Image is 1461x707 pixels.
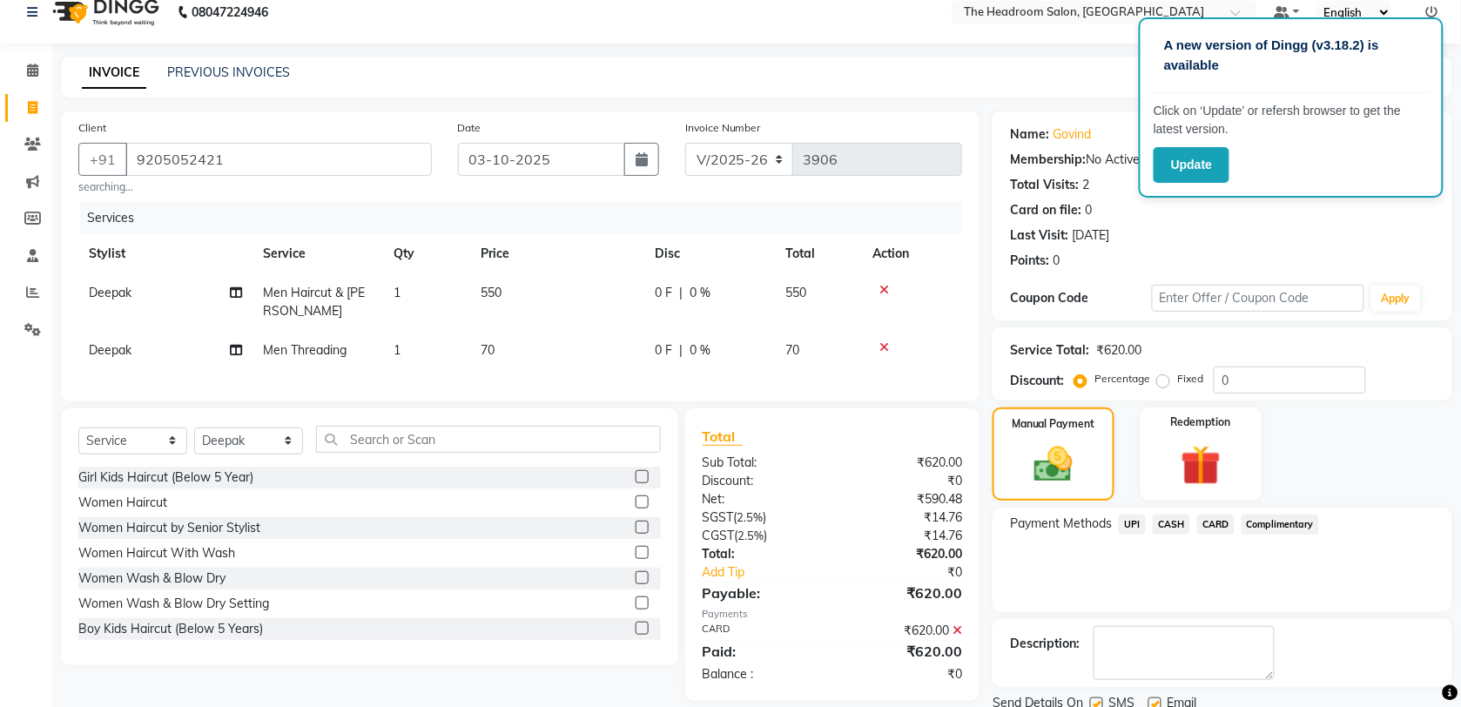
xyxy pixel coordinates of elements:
button: Update [1154,147,1229,183]
button: Apply [1371,286,1421,312]
div: ₹620.00 [832,622,975,640]
p: Click on ‘Update’ or refersh browser to get the latest version. [1154,102,1429,138]
div: ₹14.76 [832,508,975,527]
span: 70 [785,342,799,358]
div: Paid: [690,641,832,662]
div: ₹0 [832,665,975,683]
div: Discount: [1010,372,1064,390]
div: Women Haircut [78,494,167,512]
th: Price [470,234,644,273]
a: PREVIOUS INVOICES [167,64,290,80]
a: Govind [1053,125,1091,144]
input: Search by Name/Mobile/Email/Code [125,143,432,176]
div: Last Visit: [1010,226,1068,245]
div: ₹620.00 [1096,341,1141,360]
div: Sub Total: [690,454,832,472]
div: Women Haircut by Senior Stylist [78,519,260,537]
span: Men Threading [263,342,347,358]
th: Stylist [78,234,252,273]
div: ₹14.76 [832,527,975,545]
span: Complimentary [1242,515,1320,535]
span: 0 F [655,341,672,360]
span: 550 [785,285,806,300]
div: Girl Kids Haircut (Below 5 Year) [78,468,253,487]
div: Total: [690,545,832,563]
div: ₹620.00 [832,582,975,603]
div: CARD [690,622,832,640]
div: [DATE] [1072,226,1109,245]
span: | [679,341,683,360]
span: UPI [1119,515,1146,535]
div: ₹620.00 [832,454,975,472]
label: Manual Payment [1012,416,1095,432]
div: Discount: [690,472,832,490]
div: Women Haircut With Wash [78,544,235,562]
div: Service Total: [1010,341,1089,360]
span: 0 % [690,284,710,302]
div: ₹0 [856,563,975,582]
span: | [679,284,683,302]
div: ( ) [690,527,832,545]
div: ₹0 [832,472,975,490]
div: 0 [1085,201,1092,219]
label: Client [78,120,106,136]
p: A new version of Dingg (v3.18.2) is available [1164,36,1418,75]
div: Net: [690,490,832,508]
th: Action [862,234,962,273]
div: Description: [1010,635,1080,653]
div: Balance : [690,665,832,683]
div: 2 [1082,176,1089,194]
span: Men Haircut & [PERSON_NAME] [263,285,365,319]
a: INVOICE [82,57,146,89]
div: Boy Kids Haircut (Below 5 Years) [78,620,263,638]
input: Search or Scan [316,426,661,453]
div: Points: [1010,252,1049,270]
span: Payment Methods [1010,515,1112,533]
th: Service [252,234,383,273]
label: Percentage [1094,371,1150,387]
span: CARD [1197,515,1235,535]
label: Redemption [1171,414,1231,430]
label: Invoice Number [685,120,761,136]
span: Deepak [89,342,131,358]
span: CASH [1153,515,1190,535]
div: ₹620.00 [832,545,975,563]
div: Women Wash & Blow Dry [78,569,226,588]
div: Women Wash & Blow Dry Setting [78,595,269,613]
div: Coupon Code [1010,289,1152,307]
div: Total Visits: [1010,176,1079,194]
input: Enter Offer / Coupon Code [1152,285,1364,312]
a: Add Tip [690,563,857,582]
span: 0 % [690,341,710,360]
div: Card on file: [1010,201,1081,219]
button: +91 [78,143,127,176]
span: Total [703,428,743,446]
span: 0 F [655,284,672,302]
div: 0 [1053,252,1060,270]
span: 1 [394,342,401,358]
div: Services [80,202,975,234]
span: 2.5% [738,529,764,542]
div: ( ) [690,508,832,527]
div: Membership: [1010,151,1086,169]
small: searching... [78,179,432,195]
img: _gift.svg [1168,441,1234,490]
div: No Active Membership [1010,151,1435,169]
span: 1 [394,285,401,300]
th: Qty [383,234,470,273]
div: Name: [1010,125,1049,144]
div: ₹590.48 [832,490,975,508]
div: ₹620.00 [832,641,975,662]
span: CGST [703,528,735,543]
img: _cash.svg [1022,442,1085,487]
th: Disc [644,234,775,273]
div: Payable: [690,582,832,603]
th: Total [775,234,862,273]
label: Fixed [1177,371,1203,387]
span: 550 [481,285,502,300]
span: SGST [703,509,734,525]
span: 70 [481,342,495,358]
label: Date [458,120,481,136]
span: Deepak [89,285,131,300]
span: 2.5% [737,510,764,524]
